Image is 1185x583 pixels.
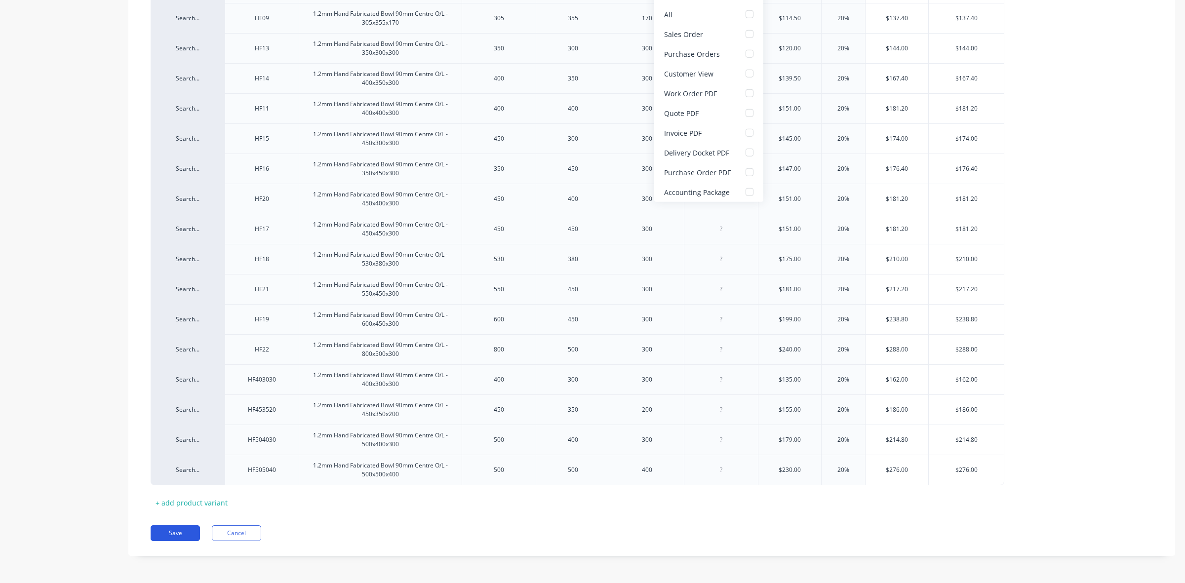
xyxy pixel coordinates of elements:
[623,132,672,145] div: 300
[549,253,598,266] div: 380
[237,403,287,416] div: HF453520
[303,68,458,89] div: 1.2mm Hand Fabricated Bowl 90mm Centre O/L - 400x350x300
[160,375,215,384] div: Search...
[237,12,287,25] div: HF09
[474,313,524,326] div: 600
[160,255,215,264] div: Search...
[623,223,672,235] div: 300
[160,315,215,324] div: Search...
[623,102,672,115] div: 300
[160,44,215,53] div: Search...
[819,66,868,91] div: 20%
[237,72,287,85] div: HF14
[929,307,1004,332] div: $238.80
[664,29,703,39] div: Sales Order
[303,7,458,29] div: 1.2mm Hand Fabricated Bowl 90mm Centre O/L - 305x355x170
[303,98,458,119] div: 1.2mm Hand Fabricated Bowl 90mm Centre O/L - 400x400x300
[929,247,1004,272] div: $210.00
[623,433,672,446] div: 300
[151,93,1004,123] div: Search...HF111.2mm Hand Fabricated Bowl 90mm Centre O/L - 400x400x300400400300$151.0020%$181.20$1...
[474,72,524,85] div: 400
[758,217,821,241] div: $151.00
[474,102,524,115] div: 400
[474,193,524,205] div: 450
[866,187,928,211] div: $181.20
[160,285,215,294] div: Search...
[758,6,821,31] div: $114.50
[623,42,672,55] div: 300
[758,337,821,362] div: $240.00
[160,466,215,474] div: Search...
[623,12,672,25] div: 170
[929,187,1004,211] div: $181.20
[866,126,928,151] div: $174.00
[160,435,215,444] div: Search...
[664,167,731,177] div: Purchase Order PDF
[212,525,261,541] button: Cancel
[474,132,524,145] div: 450
[549,223,598,235] div: 450
[664,147,729,157] div: Delivery Docket PDF
[549,12,598,25] div: 355
[664,68,713,78] div: Customer View
[474,42,524,55] div: 350
[929,36,1004,61] div: $144.00
[549,283,598,296] div: 450
[866,217,928,241] div: $181.20
[151,244,1004,274] div: Search...HF181.2mm Hand Fabricated Bowl 90mm Centre O/L - 530x380x300530380300$175.0020%$210.00$2...
[237,283,287,296] div: HF21
[758,36,821,61] div: $120.00
[549,403,598,416] div: 350
[623,253,672,266] div: 300
[474,162,524,175] div: 350
[623,162,672,175] div: 300
[866,156,928,181] div: $176.40
[160,74,215,83] div: Search...
[819,36,868,61] div: 20%
[151,33,1004,63] div: Search...HF131.2mm Hand Fabricated Bowl 90mm Centre O/L - 350x300x300350300300$120.0020%$144.00$1...
[758,156,821,181] div: $147.00
[866,96,928,121] div: $181.20
[549,373,598,386] div: 300
[474,403,524,416] div: 450
[866,337,928,362] div: $288.00
[549,162,598,175] div: 450
[303,248,458,270] div: 1.2mm Hand Fabricated Bowl 90mm Centre O/L - 530x380x300
[929,6,1004,31] div: $137.40
[549,433,598,446] div: 400
[929,458,1004,482] div: $276.00
[758,307,821,332] div: $199.00
[160,14,215,23] div: Search...
[866,307,928,332] div: $238.80
[237,313,287,326] div: HF19
[549,102,598,115] div: 400
[474,464,524,476] div: 500
[819,217,868,241] div: 20%
[819,458,868,482] div: 20%
[866,277,928,302] div: $217.20
[160,345,215,354] div: Search...
[160,194,215,203] div: Search...
[623,72,672,85] div: 300
[549,72,598,85] div: 350
[664,48,720,59] div: Purchase Orders
[623,313,672,326] div: 300
[929,217,1004,241] div: $181.20
[758,428,821,452] div: $179.00
[151,274,1004,304] div: Search...HF211.2mm Hand Fabricated Bowl 90mm Centre O/L - 550x450x300550450300$181.0020%$217.20$2...
[758,96,821,121] div: $151.00
[758,367,821,392] div: $135.00
[303,218,458,240] div: 1.2mm Hand Fabricated Bowl 90mm Centre O/L - 450x450x300
[819,6,868,31] div: 20%
[237,253,287,266] div: HF18
[758,187,821,211] div: $151.00
[819,307,868,332] div: 20%
[549,343,598,356] div: 500
[237,343,287,356] div: HF22
[623,343,672,356] div: 300
[819,247,868,272] div: 20%
[474,433,524,446] div: 500
[664,108,699,118] div: Quote PDF
[151,334,1004,364] div: Search...HF221.2mm Hand Fabricated Bowl 90mm Centre O/L - 800x500x300800500300$240.0020%$288.00$2...
[151,184,1004,214] div: Search...HF201.2mm Hand Fabricated Bowl 90mm Centre O/L - 450x400x300450400300$151.0020%$181.20$1...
